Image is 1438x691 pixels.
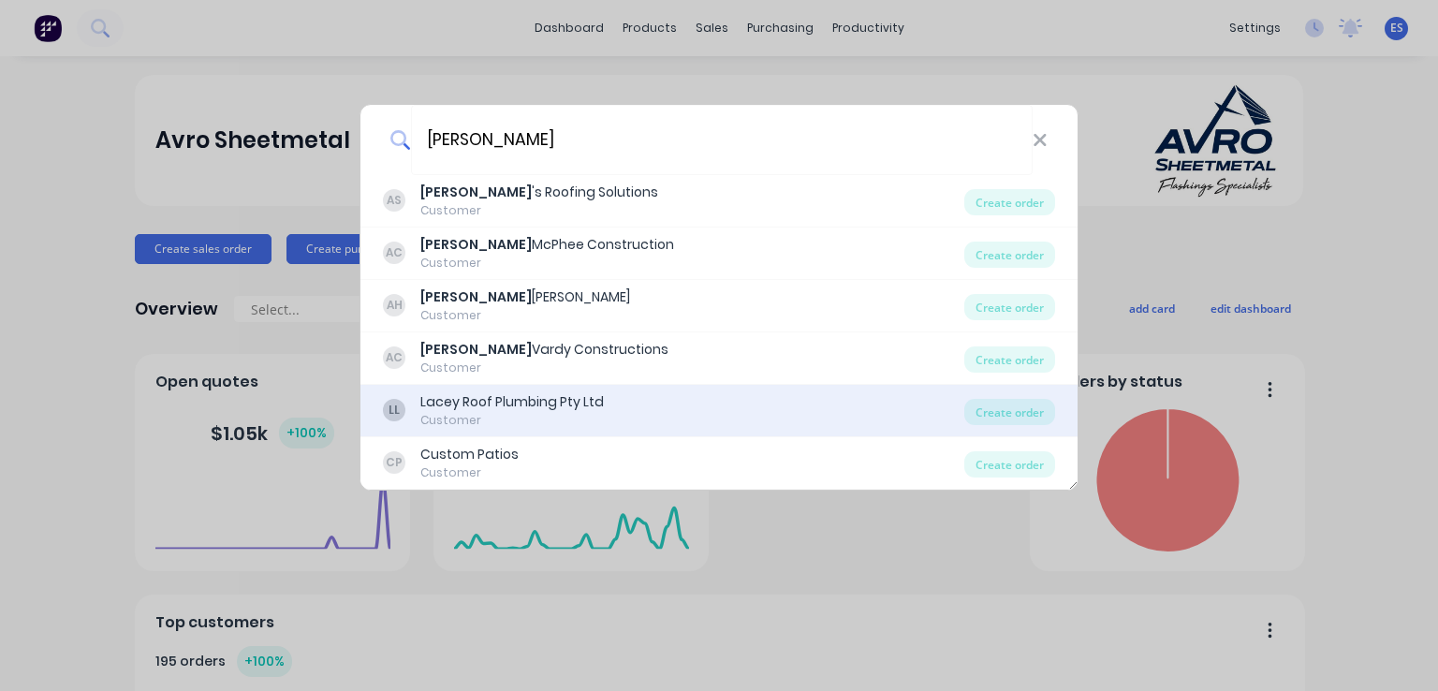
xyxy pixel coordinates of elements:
div: Custom Patios [420,445,519,464]
div: Customer [420,307,630,324]
div: Create order [964,294,1055,320]
b: [PERSON_NAME] [420,287,532,306]
div: [PERSON_NAME] [420,287,630,307]
b: [PERSON_NAME] [420,183,532,201]
div: Create order [964,451,1055,478]
div: Customer [420,255,674,272]
div: Customer [420,464,519,481]
div: AC [383,346,405,369]
div: Vardy Constructions [420,340,668,360]
b: [PERSON_NAME] [420,340,532,359]
div: Lacey Roof Plumbing Pty Ltd [420,392,604,412]
div: McPhee Construction [420,235,674,255]
div: LL [383,399,405,421]
div: AC [383,242,405,264]
input: Enter a customer name to create a new order... [411,105,1033,175]
div: Customer [420,202,658,219]
div: 's Roofing Solutions [420,183,658,202]
div: AS [383,189,405,212]
div: Customer [420,412,604,429]
div: Create order [964,399,1055,425]
div: AH [383,294,405,316]
div: Customer [420,360,668,376]
div: CP [383,451,405,474]
div: Create order [964,346,1055,373]
b: [PERSON_NAME] [420,235,532,254]
div: Create order [964,242,1055,268]
div: Create order [964,189,1055,215]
